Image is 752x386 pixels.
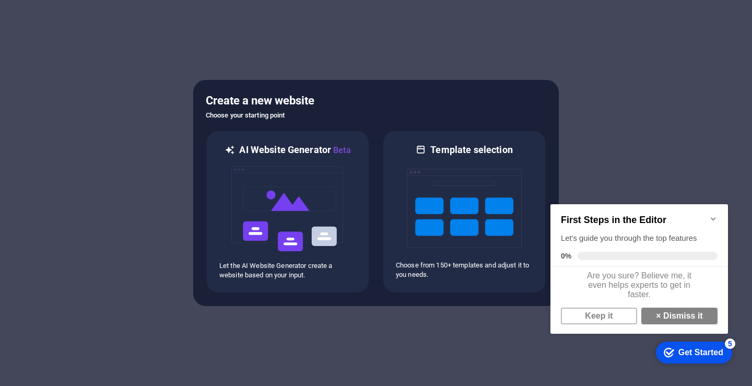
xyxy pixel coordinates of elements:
[110,151,186,173] div: Get Started 5 items remaining, 0% complete
[206,130,370,294] div: AI Website GeneratorBetaaiLet the AI Website Generator create a website based on your input.
[15,42,171,53] div: Let's guide you through the top features
[15,24,171,35] h2: First Steps in the Editor
[15,117,91,134] a: Keep it
[239,144,350,157] h6: AI Website Generator
[15,61,31,69] span: 0%
[230,157,345,261] img: ai
[396,261,533,279] p: Choose from 150+ templates and adjust it to you needs.
[331,145,351,155] span: Beta
[206,92,546,109] h5: Create a new website
[4,76,182,113] div: Are you sure? Believe me, it even helps experts to get in faster.
[132,157,177,167] div: Get Started
[206,109,546,122] h6: Choose your starting point
[110,121,114,130] strong: ×
[382,130,546,294] div: Template selectionChoose from 150+ templates and adjust it to you needs.
[95,117,171,134] a: × Dismiss it
[219,261,356,280] p: Let the AI Website Generator create a website based on your input.
[163,24,171,32] div: Minimize checklist
[430,144,512,156] h6: Template selection
[179,148,189,158] div: 5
